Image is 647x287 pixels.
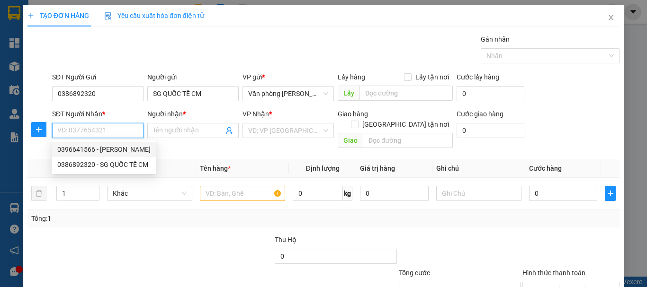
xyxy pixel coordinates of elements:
[338,86,359,101] span: Lấy
[343,186,352,201] span: kg
[481,35,510,43] label: Gán nhãn
[200,165,231,172] span: Tên hàng
[457,123,524,138] input: Cước giao hàng
[605,190,615,197] span: plus
[27,12,34,19] span: plus
[605,186,616,201] button: plus
[607,14,615,21] span: close
[225,127,233,134] span: user-add
[54,23,62,30] span: environment
[436,186,521,201] input: Ghi Chú
[243,110,269,118] span: VP Nhận
[412,72,453,82] span: Lấy tận nơi
[360,186,428,201] input: 0
[598,5,624,31] button: Close
[338,110,368,118] span: Giao hàng
[248,87,328,101] span: Văn phòng Tắc Vân
[432,159,525,178] th: Ghi chú
[338,73,365,81] span: Lấy hàng
[363,133,453,148] input: Dọc đường
[54,6,134,18] b: [PERSON_NAME]
[457,73,499,81] label: Cước lấy hàng
[113,186,187,200] span: Khác
[104,12,112,20] img: icon
[200,186,285,201] input: VD: Bàn, Ghế
[31,213,251,224] div: Tổng: 1
[306,165,339,172] span: Định lượng
[4,21,180,33] li: 85 [PERSON_NAME]
[522,269,585,277] label: Hình thức thanh toán
[52,72,144,82] div: SĐT Người Gửi
[104,12,204,19] span: Yêu cầu xuất hóa đơn điện tử
[147,109,239,119] div: Người nhận
[243,72,334,82] div: VP gửi
[4,33,180,44] li: 02839.63.63.63
[359,86,453,101] input: Dọc đường
[275,236,297,244] span: Thu Hộ
[457,86,524,101] input: Cước lấy hàng
[338,133,363,148] span: Giao
[52,142,156,157] div: 0396641566 - TRƯƠNG MINH LAB
[359,119,453,130] span: [GEOGRAPHIC_DATA] tận nơi
[31,186,46,201] button: delete
[399,269,430,277] span: Tổng cước
[31,122,46,137] button: plus
[147,72,239,82] div: Người gửi
[32,126,46,133] span: plus
[457,110,503,118] label: Cước giao hàng
[57,144,151,155] div: 0396641566 - [PERSON_NAME]
[360,165,395,172] span: Giá trị hàng
[4,4,52,52] img: logo.jpg
[54,35,62,42] span: phone
[529,165,562,172] span: Cước hàng
[52,157,156,172] div: 0386892320 - SG QUỐC TẾ CM
[27,12,89,19] span: TẠO ĐƠN HÀNG
[52,109,144,119] div: SĐT Người Nhận
[57,159,151,170] div: 0386892320 - SG QUỐC TẾ CM
[4,59,107,96] b: GỬI : Văn phòng [PERSON_NAME]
